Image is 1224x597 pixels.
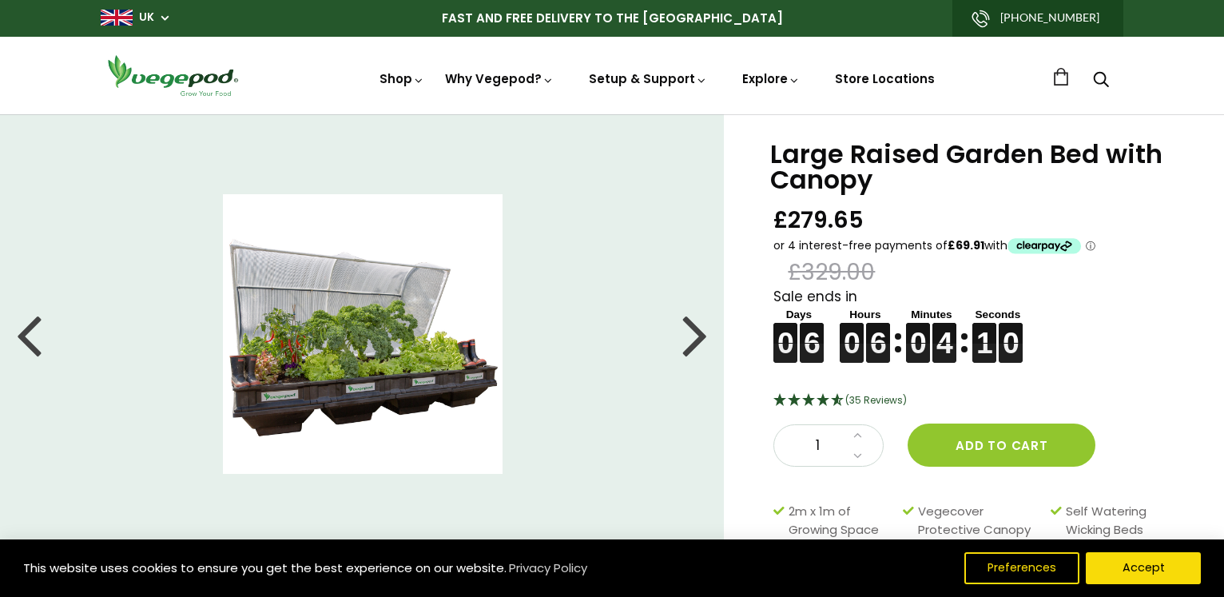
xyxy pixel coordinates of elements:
a: Setup & Support [589,70,707,87]
span: Vegecover Protective Canopy [918,503,1043,539]
a: Privacy Policy (opens in a new tab) [507,554,590,583]
figure: 0 [773,323,797,343]
img: Vegepod [101,53,244,98]
div: Sale ends in [773,287,1184,364]
button: Preferences [964,552,1079,584]
figure: 0 [999,323,1023,343]
a: UK [139,10,154,26]
a: Why Vegepod? [445,70,554,87]
span: £329.00 [788,257,875,287]
span: 2m x 1m of Growing Space [789,503,895,539]
a: Store Locations [835,70,935,87]
a: Search [1093,73,1109,90]
a: Increase quantity by 1 [848,425,867,446]
span: Self Watering Wicking Beds [1066,503,1176,539]
span: 1 [790,436,844,456]
button: Add to cart [908,424,1095,467]
img: gb_large.png [101,10,133,26]
figure: 0 [840,323,864,343]
figure: 6 [800,323,824,343]
figure: 1 [972,323,996,343]
figure: 4 [932,323,956,343]
a: Explore [742,70,800,87]
figure: 0 [906,323,930,343]
a: Decrease quantity by 1 [848,446,867,467]
a: Shop [380,70,424,87]
img: Large Raised Garden Bed with Canopy [223,194,503,474]
button: Accept [1086,552,1201,584]
span: £279.65 [773,205,864,235]
span: This website uses cookies to ensure you get the best experience on our website. [23,559,507,576]
h1: Large Raised Garden Bed with Canopy [770,141,1184,193]
div: 4.69 Stars - 35 Reviews [773,391,1184,412]
span: 4.69 Stars - 35 Reviews [845,393,907,407]
figure: 6 [866,323,890,343]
